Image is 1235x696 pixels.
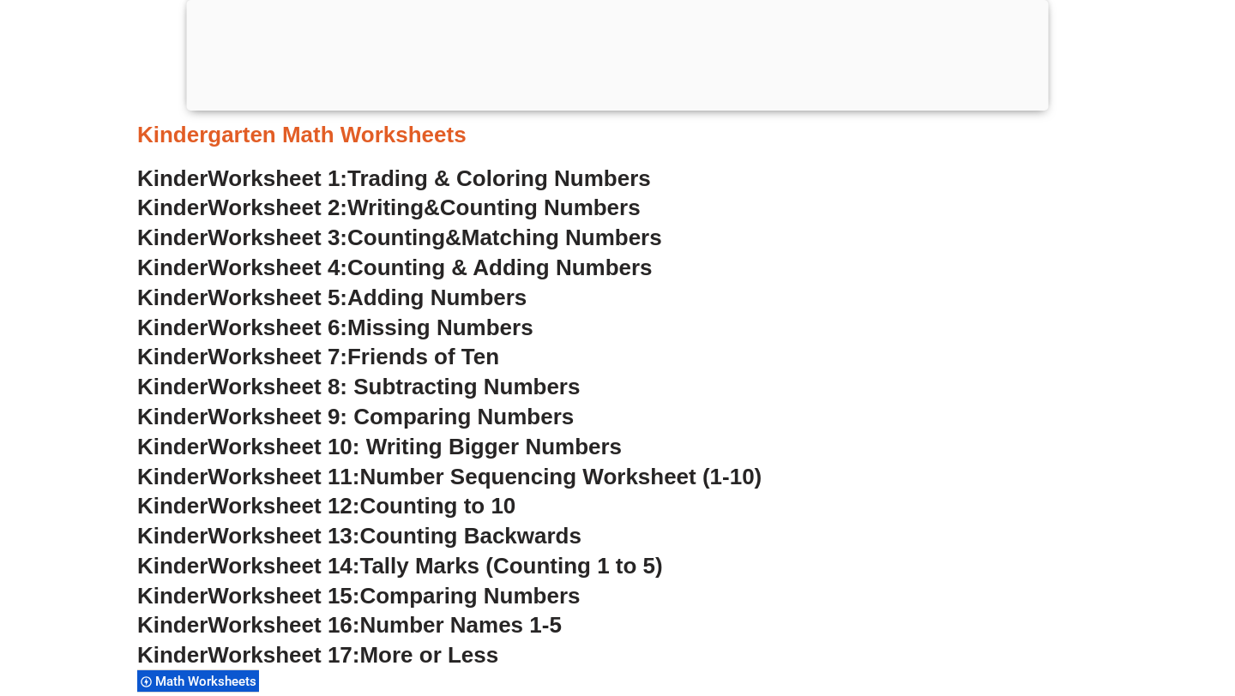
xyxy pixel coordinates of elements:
span: Kinder [137,523,208,549]
span: Kinder [137,642,208,668]
span: Kinder [137,374,208,399]
span: Missing Numbers [347,315,533,340]
a: KinderWorksheet 10: Writing Bigger Numbers [137,434,622,459]
a: KinderWorksheet 6:Missing Numbers [137,315,533,340]
a: KinderWorksheet 1:Trading & Coloring Numbers [137,165,651,191]
span: Worksheet 8: Subtracting Numbers [208,374,580,399]
span: Counting to 10 [359,493,515,519]
span: Kinder [137,553,208,579]
span: Worksheet 9: Comparing Numbers [208,404,574,429]
span: Worksheet 3: [208,225,347,250]
span: Worksheet 15: [208,583,359,609]
iframe: Chat Widget [941,502,1235,696]
span: Counting Numbers [440,195,641,220]
span: Trading & Coloring Numbers [347,165,651,191]
h3: Kindergarten Math Worksheets [137,121,1098,150]
span: Worksheet 1: [208,165,347,191]
span: More or Less [359,642,498,668]
a: KinderWorksheet 2:Writing&Counting Numbers [137,195,641,220]
a: KinderWorksheet 5:Adding Numbers [137,285,527,310]
span: Kinder [137,165,208,191]
span: Counting [347,225,445,250]
a: KinderWorksheet 9: Comparing Numbers [137,404,574,429]
span: Adding Numbers [347,285,527,310]
span: Worksheet 6: [208,315,347,340]
span: Friends of Ten [347,344,499,369]
span: Worksheet 5: [208,285,347,310]
span: Kinder [137,344,208,369]
span: Worksheet 17: [208,642,359,668]
span: Counting & Adding Numbers [347,255,653,280]
a: KinderWorksheet 4:Counting & Adding Numbers [137,255,653,280]
span: Math Worksheets [155,674,262,689]
span: Kinder [137,464,208,489]
span: Kinder [137,255,208,280]
span: Kinder [137,315,208,340]
span: Worksheet 11: [208,464,359,489]
span: Counting Backwards [359,523,581,549]
span: Worksheet 10: Writing Bigger Numbers [208,434,622,459]
span: Comparing Numbers [359,583,580,609]
a: KinderWorksheet 3:Counting&Matching Numbers [137,225,662,250]
span: Kinder [137,493,208,519]
span: Writing [347,195,424,220]
div: Math Worksheets [137,669,259,693]
span: Matching Numbers [461,225,662,250]
span: Tally Marks (Counting 1 to 5) [359,553,662,579]
span: Worksheet 14: [208,553,359,579]
span: Kinder [137,583,208,609]
span: Worksheet 2: [208,195,347,220]
span: Worksheet 4: [208,255,347,280]
span: Worksheet 12: [208,493,359,519]
span: Kinder [137,404,208,429]
a: KinderWorksheet 8: Subtracting Numbers [137,374,580,399]
span: Kinder [137,195,208,220]
span: Kinder [137,285,208,310]
span: Kinder [137,434,208,459]
span: Worksheet 13: [208,523,359,549]
span: Kinder [137,225,208,250]
span: Number Sequencing Worksheet (1-10) [359,464,762,489]
a: KinderWorksheet 7:Friends of Ten [137,344,499,369]
span: Worksheet 7: [208,344,347,369]
span: Worksheet 16: [208,612,359,638]
span: Kinder [137,612,208,638]
span: Number Names 1-5 [359,612,561,638]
